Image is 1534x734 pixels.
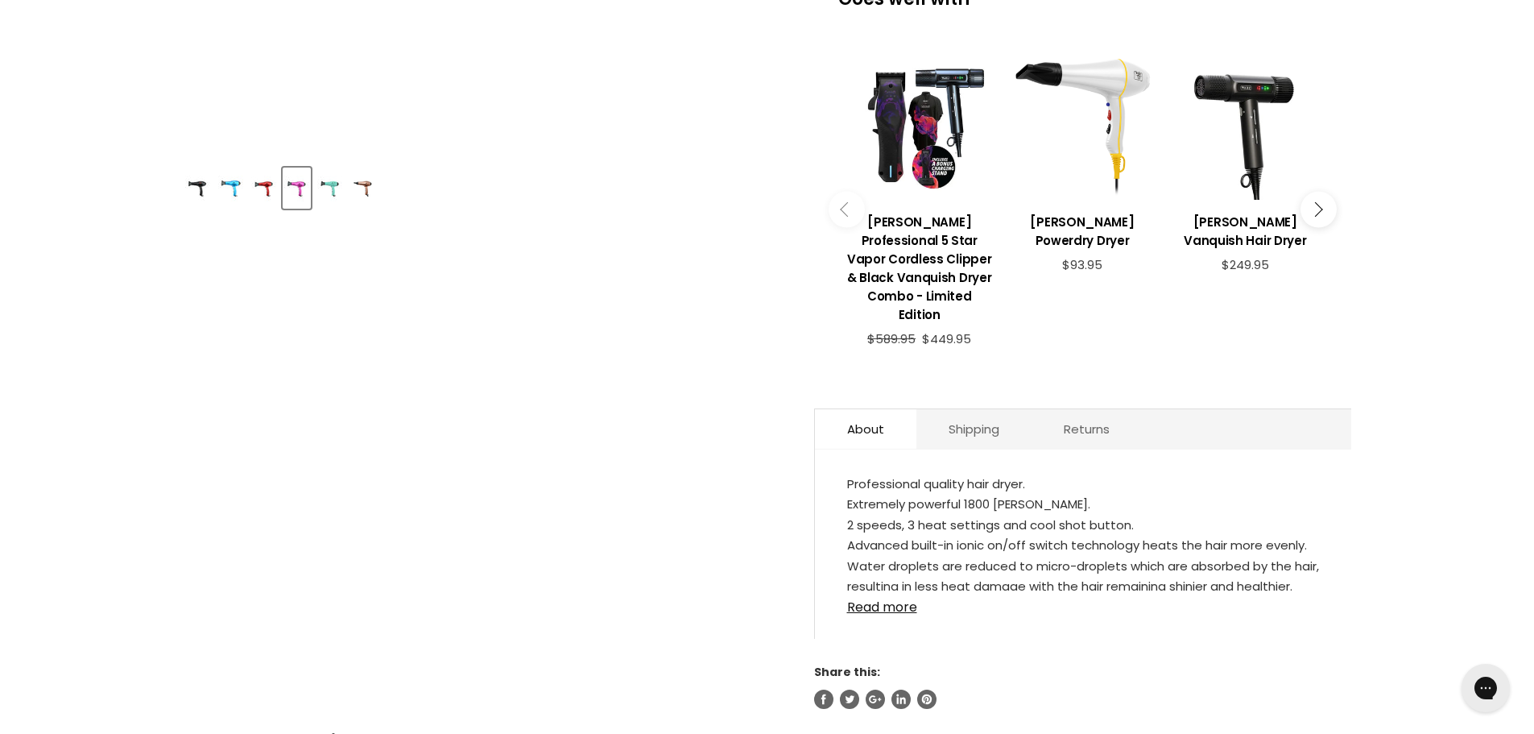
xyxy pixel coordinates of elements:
button: Wahl Supadryer [316,168,344,209]
img: Wahl Supadryer [251,169,276,207]
img: Wahl Supadryer [185,169,210,207]
a: Read more [847,591,1319,615]
h3: [PERSON_NAME] Vanquish Hair Dryer [1172,213,1318,250]
a: About [815,409,916,449]
img: Wahl Supadryer [284,169,309,207]
button: Wahl Supadryer [349,168,377,209]
aside: Share this: [814,665,1351,708]
a: View product:Wahl Vanquish Hair Dryer [1172,201,1318,258]
li: 2 speeds, 3 heat settings and cool shot button. [847,515,1319,536]
span: $249.95 [1222,256,1269,273]
img: Wahl Supadryer [218,169,243,207]
span: Share this: [814,664,880,680]
a: View product:Wahl Professional 5 Star Vapor Cordless Clipper & Black Vanquish Dryer Combo - Limit... [846,201,993,332]
a: View product:Wahl Powerdry Dryer [1009,201,1156,258]
button: Wahl Supadryer [217,168,245,209]
button: Wahl Supadryer [283,168,311,209]
span: $589.95 [867,330,916,347]
a: Shipping [916,409,1032,449]
h3: [PERSON_NAME] Powerdry Dryer [1009,213,1156,250]
h3: [PERSON_NAME] Professional 5 Star Vapor Cordless Clipper & Black Vanquish Dryer Combo - Limited E... [846,213,993,324]
button: Wahl Supadryer [184,168,212,209]
li: Advanced built-in ionic on/off switch technology heats the hair more evenly. Water droplets are r... [847,535,1319,597]
span: $93.95 [1062,256,1102,273]
li: Extremely powerful 1800 [PERSON_NAME]. [847,494,1319,515]
a: Returns [1032,409,1142,449]
button: Wahl Supadryer [250,168,278,209]
div: Professional quality hair dryer. [847,474,1319,591]
span: $449.95 [922,330,971,347]
img: Wahl Supadryer [317,169,342,207]
div: Product thumbnails [181,163,788,209]
img: Wahl Supadryer [350,169,375,207]
iframe: Gorgias live chat messenger [1453,658,1518,718]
